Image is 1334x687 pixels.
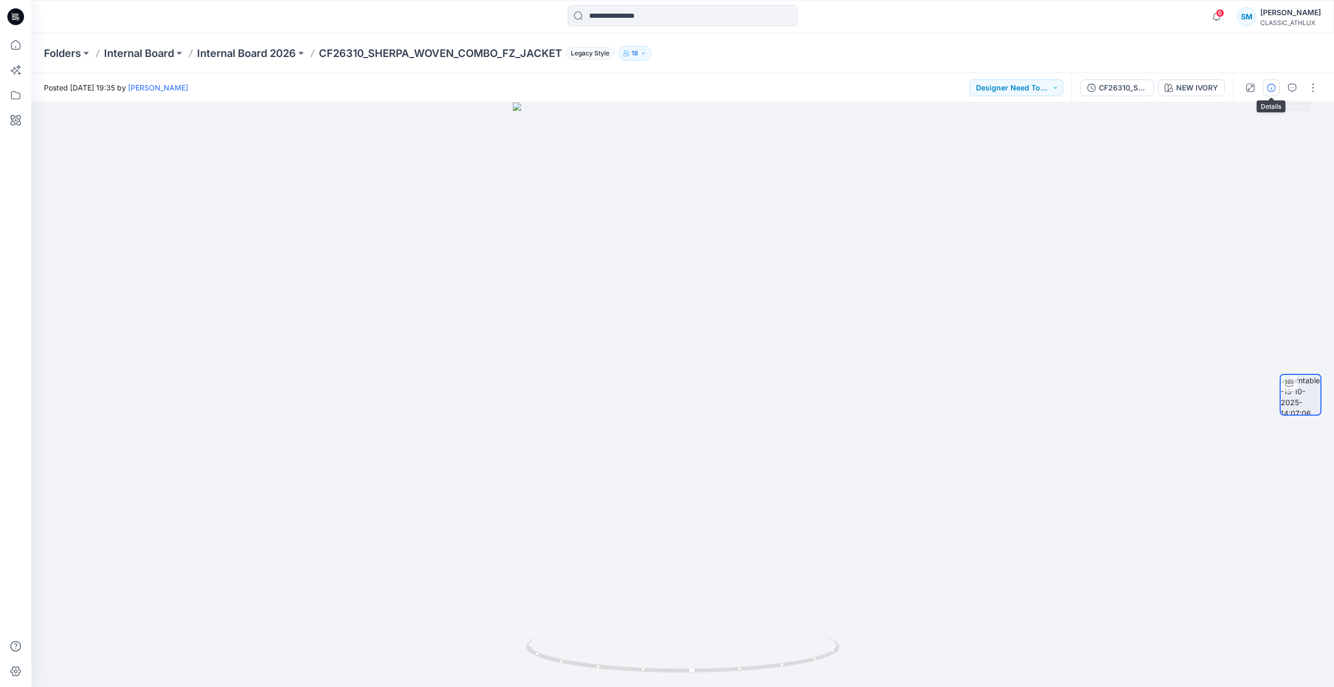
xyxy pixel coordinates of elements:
button: NEW IVORY [1158,79,1225,96]
p: CF26310_SHERPA_WOVEN_COMBO_FZ_JACKET [319,46,562,61]
a: Internal Board 2026 [197,46,296,61]
span: 6 [1216,9,1224,17]
div: CLASSIC_ATHLUX [1260,19,1321,27]
a: Folders [44,46,81,61]
div: [PERSON_NAME] [1260,6,1321,19]
button: Details [1263,79,1280,96]
span: Posted [DATE] 19:35 by [44,82,188,93]
img: turntable-15-10-2025-14:07:06 [1281,375,1320,415]
span: Legacy Style [566,47,614,60]
div: CF26310_SHERPA_WOVEN_COMBO_FZ_JACKET [1099,82,1147,94]
button: 18 [618,46,651,61]
p: 18 [631,48,638,59]
button: Legacy Style [562,46,614,61]
a: [PERSON_NAME] [128,83,188,92]
button: CF26310_SHERPA_WOVEN_COMBO_FZ_JACKET [1080,79,1154,96]
div: NEW IVORY [1176,82,1218,94]
div: SM [1237,7,1256,26]
a: Internal Board [104,46,174,61]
